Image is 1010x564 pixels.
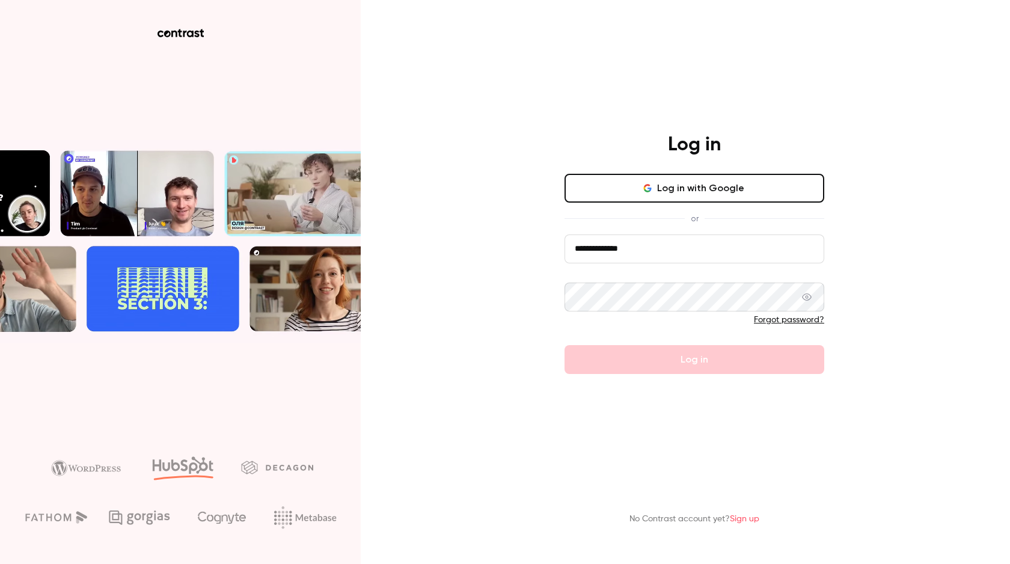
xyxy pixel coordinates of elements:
a: Sign up [730,515,759,523]
h4: Log in [668,133,721,157]
a: Forgot password? [754,316,824,324]
span: or [685,212,705,225]
img: decagon [241,461,313,474]
p: No Contrast account yet? [629,513,759,526]
button: Log in with Google [565,174,824,203]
